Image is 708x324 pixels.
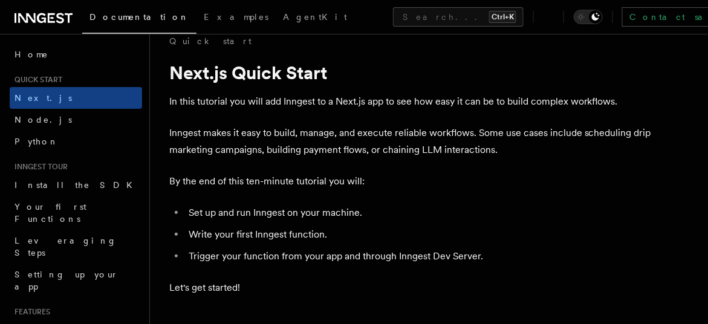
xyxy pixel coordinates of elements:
[15,93,72,103] span: Next.js
[185,204,653,221] li: Set up and run Inngest on your machine.
[15,180,140,190] span: Install the SDK
[10,131,142,152] a: Python
[10,75,62,85] span: Quick start
[169,62,653,83] h1: Next.js Quick Start
[169,125,653,158] p: Inngest makes it easy to build, manage, and execute reliable workflows. Some use cases include sc...
[10,307,50,317] span: Features
[15,48,48,60] span: Home
[15,236,117,258] span: Leveraging Steps
[10,109,142,131] a: Node.js
[10,162,68,172] span: Inngest tour
[196,4,276,33] a: Examples
[10,44,142,65] a: Home
[10,264,142,297] a: Setting up your app
[10,174,142,196] a: Install the SDK
[15,270,119,291] span: Setting up your app
[204,12,268,22] span: Examples
[82,4,196,34] a: Documentation
[276,4,354,33] a: AgentKit
[489,11,516,23] kbd: Ctrl+K
[574,10,603,24] button: Toggle dark mode
[10,196,142,230] a: Your first Functions
[393,7,524,27] button: Search...Ctrl+K
[283,12,347,22] span: AgentKit
[15,202,86,224] span: Your first Functions
[10,87,142,109] a: Next.js
[185,248,653,265] li: Trigger your function from your app and through Inngest Dev Server.
[15,115,72,125] span: Node.js
[89,12,189,22] span: Documentation
[15,137,59,146] span: Python
[169,35,252,47] a: Quick start
[169,173,653,190] p: By the end of this ten-minute tutorial you will:
[169,93,653,110] p: In this tutorial you will add Inngest to a Next.js app to see how easy it can be to build complex...
[10,230,142,264] a: Leveraging Steps
[169,279,653,296] p: Let's get started!
[185,226,653,243] li: Write your first Inngest function.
